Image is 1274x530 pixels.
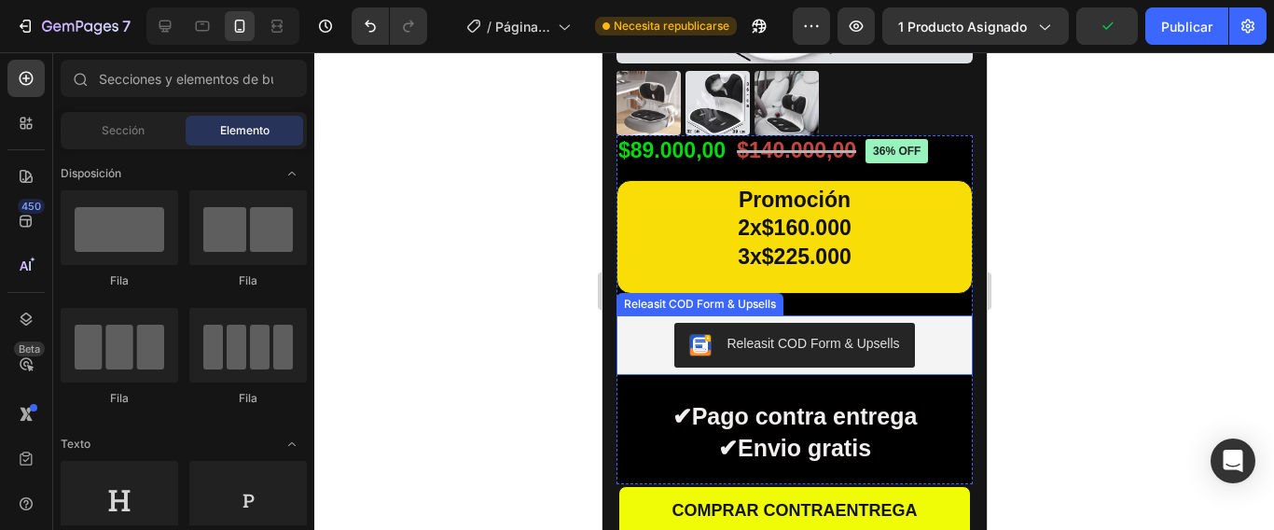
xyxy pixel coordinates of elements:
div: Abrir Intercom Messenger [1211,439,1255,483]
font: Fila [239,391,257,405]
h2: Rich Text Editor. Editing area: main [16,434,368,525]
font: 450 [21,200,41,213]
font: 7 [122,17,131,35]
font: Publicar [1161,19,1212,35]
font: 1 producto asignado [898,19,1027,35]
input: Secciones y elementos de búsqueda [61,60,307,97]
span: Abrir con palanca [277,159,307,188]
button: 1 producto asignado [882,7,1069,45]
p: ⁠⁠⁠⁠⁠⁠⁠ [32,442,353,509]
font: Necesita republicarse [614,19,729,33]
div: Deshacer/Rehacer [352,7,427,45]
button: 7 [7,7,139,45]
font: Fila [110,273,129,287]
font: Beta [19,342,40,356]
font: / [487,19,492,35]
strong: COMPRAR CONTRAENTREGA [70,449,315,467]
font: Disposición [61,166,121,180]
span: Abrir con palanca [277,429,307,459]
iframe: Área de diseño [602,52,987,530]
font: Texto [61,437,90,451]
button: Publicar [1145,7,1228,45]
font: Elemento [220,123,270,137]
font: Sección [102,123,145,137]
font: Fila [239,273,257,287]
font: Fila [110,391,129,405]
font: Página del producto - 20 [PERSON_NAME], 23:14:18 [495,19,550,152]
